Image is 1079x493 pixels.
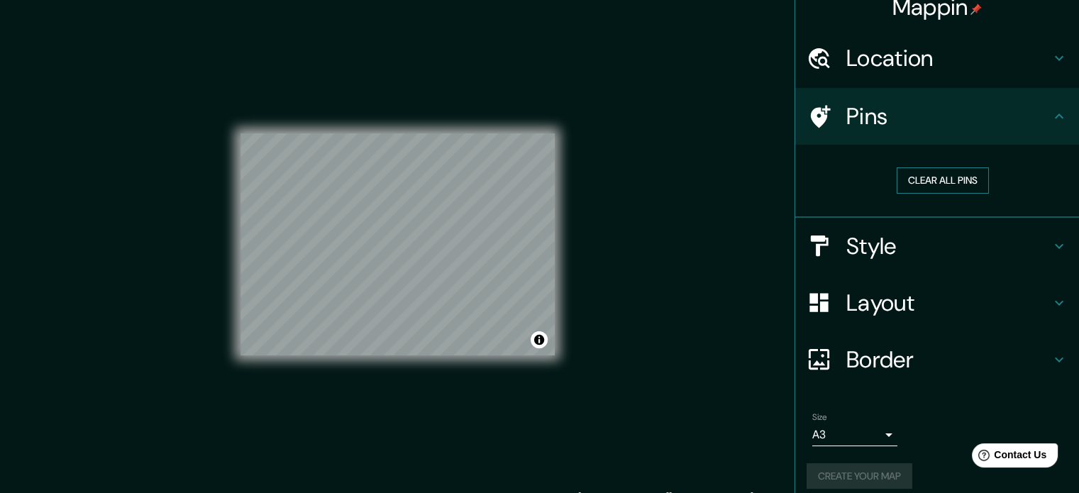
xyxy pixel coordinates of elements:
[846,232,1051,260] h4: Style
[795,275,1079,331] div: Layout
[240,133,555,355] canvas: Map
[795,331,1079,388] div: Border
[812,423,897,446] div: A3
[846,289,1051,317] h4: Layout
[812,411,827,423] label: Size
[953,438,1063,477] iframe: Help widget launcher
[846,44,1051,72] h4: Location
[897,167,989,194] button: Clear all pins
[531,331,548,348] button: Toggle attribution
[846,345,1051,374] h4: Border
[795,218,1079,275] div: Style
[795,30,1079,87] div: Location
[970,4,982,15] img: pin-icon.png
[795,88,1079,145] div: Pins
[846,102,1051,131] h4: Pins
